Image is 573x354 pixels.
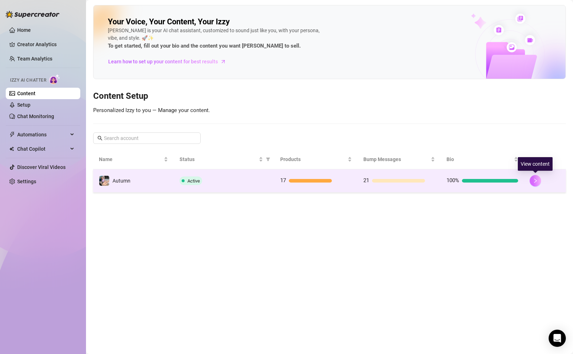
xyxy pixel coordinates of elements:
[10,77,46,84] span: Izzy AI Chatter
[358,150,441,169] th: Bump Messages
[174,150,274,169] th: Status
[220,58,227,65] span: arrow-right
[280,177,286,184] span: 17
[93,150,174,169] th: Name
[108,43,301,49] strong: To get started, fill out your bio and the content you want [PERSON_NAME] to sell.
[518,157,553,171] div: View content
[530,175,541,186] button: right
[17,164,66,170] a: Discover Viral Videos
[17,143,68,155] span: Chat Copilot
[17,27,31,33] a: Home
[17,56,52,62] a: Team Analytics
[180,155,257,163] span: Status
[104,134,191,142] input: Search account
[533,178,538,183] span: right
[17,113,54,119] a: Chat Monitoring
[17,179,36,184] a: Settings
[17,102,30,108] a: Setup
[97,136,102,141] span: search
[108,27,323,50] div: [PERSON_NAME] is your AI chat assistant, customized to sound just like you, with your persona, vi...
[17,91,35,96] a: Content
[549,330,566,347] div: Open Intercom Messenger
[17,129,68,140] span: Automations
[9,146,14,151] img: Chat Copilot
[266,157,270,161] span: filter
[49,74,60,84] img: AI Chatter
[363,155,429,163] span: Bump Messages
[264,154,272,165] span: filter
[9,132,15,137] span: thunderbolt
[93,91,566,102] h3: Content Setup
[108,56,231,67] a: Learn how to set up your content for best results
[447,155,512,163] span: Bio
[454,6,565,79] img: ai-chatter-content-library-cLFOSyPT.png
[99,176,109,186] img: Autumn
[17,39,75,50] a: Creator Analytics
[274,150,358,169] th: Products
[99,155,162,163] span: Name
[113,178,130,184] span: Autumn
[6,11,59,18] img: logo-BBDzfeDw.svg
[447,177,459,184] span: 100%
[187,178,200,184] span: Active
[280,155,346,163] span: Products
[93,107,210,113] span: Personalized Izzy to you — Manage your content.
[108,58,218,66] span: Learn how to set up your content for best results
[441,150,524,169] th: Bio
[108,17,230,27] h2: Your Voice, Your Content, Your Izzy
[363,177,369,184] span: 21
